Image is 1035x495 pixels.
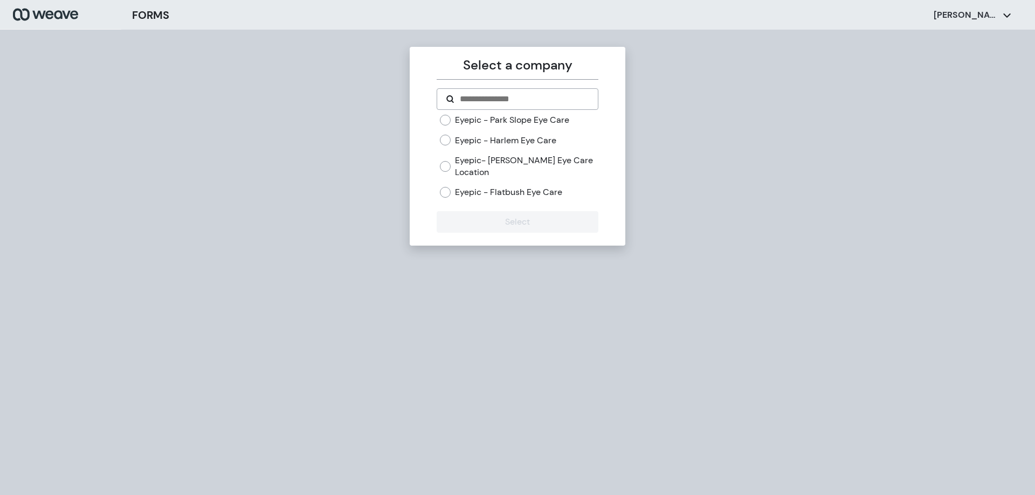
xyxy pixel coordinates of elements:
[437,211,598,233] button: Select
[437,55,598,75] p: Select a company
[455,114,569,126] label: Eyepic - Park Slope Eye Care
[459,93,589,106] input: Search
[455,186,562,198] label: Eyepic - Flatbush Eye Care
[455,135,556,147] label: Eyepic - Harlem Eye Care
[132,7,169,23] h3: FORMS
[455,155,598,178] label: Eyepic- [PERSON_NAME] Eye Care Location
[934,9,998,21] p: [PERSON_NAME]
